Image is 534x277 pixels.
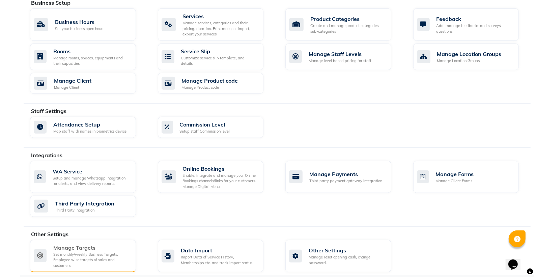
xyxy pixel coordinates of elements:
[54,85,91,90] div: Manage Client
[183,12,258,20] div: Services
[180,129,230,134] div: Setup staff Commission level
[53,55,131,66] div: Manage rooms, spaces, equipments and their capacities.
[183,165,258,173] div: Online Bookings
[181,246,258,254] div: Data Import
[309,246,386,254] div: Other Settings
[55,18,104,26] div: Business Hours
[30,44,148,70] a: RoomsManage rooms, spaces, equipments and their capacities.
[182,77,238,85] div: Manage Product code
[53,244,131,252] div: Manage Targets
[183,20,258,37] div: Manage services, categories and their pricing, duration. Print menu, or import, export your servi...
[437,23,514,34] div: Add, manage feedbacks and surveys' questions
[53,252,131,269] div: Set monthly/weekly Business Targets, Employee wise targets of sales and customers
[285,44,403,70] a: Manage Staff LevelsManage level based pricing for staff
[309,58,371,64] div: Manage level based pricing for staff
[310,23,386,34] div: Create and manage product categories, sub-categories
[53,120,127,129] div: Attendance Setup
[30,196,148,217] a: Third Party IntegrationThird Party Integration
[53,47,131,55] div: Rooms
[55,199,114,207] div: Third Party Integration
[158,161,276,193] a: Online BookingsEnable, integrate and manage your Online Bookings channels/links for your customer...
[53,175,131,187] div: Setup and manage Whatsapp Integration for alerts, and view delivery reports.
[182,85,238,90] div: Manage Product code
[413,8,531,41] a: FeedbackAdd, manage feedbacks and surveys' questions
[181,254,258,266] div: Import Data of Service History, Memberships etc. and track import status.
[437,58,502,64] div: Manage Location Groups
[158,117,276,138] a: Commission LevelSetup staff Commission level
[55,207,114,213] div: Third Party Integration
[309,170,382,178] div: Manage Payments
[30,73,148,94] a: Manage ClientManage Client
[285,8,403,41] a: Product CategoriesCreate and manage product categories, sub-categories
[437,50,502,58] div: Manage Location Groups
[30,117,148,138] a: Attendance SetupMap staff with names in biometrics device
[309,178,382,184] div: Third party payment gateway integration
[158,8,276,41] a: ServicesManage services, categories and their pricing, duration. Print menu, or import, export yo...
[53,167,131,175] div: WA Service
[436,170,474,178] div: Manage Forms
[54,77,91,85] div: Manage Client
[30,240,148,273] a: Manage TargetsSet monthly/weekly Business Targets, Employee wise targets of sales and customers
[55,26,104,32] div: Set your business open hours
[309,50,371,58] div: Manage Staff Levels
[158,240,276,273] a: Data ImportImport Data of Service History, Memberships etc. and track import status.
[53,129,127,134] div: Map staff with names in biometrics device
[180,120,230,129] div: Commission Level
[309,254,386,266] div: Manage reset opening cash, change password.
[181,47,258,55] div: Service Slip
[285,161,403,193] a: Manage PaymentsThird party payment gateway integration
[181,55,258,66] div: Customize service slip template, and details.
[158,73,276,94] a: Manage Product codeManage Product code
[413,44,531,70] a: Manage Location GroupsManage Location Groups
[30,161,148,193] a: WA ServiceSetup and manage Whatsapp Integration for alerts, and view delivery reports.
[310,15,386,23] div: Product Categories
[506,250,527,270] iframe: chat widget
[436,178,474,184] div: Manage Client Forms
[158,44,276,70] a: Service SlipCustomize service slip template, and details.
[413,161,531,193] a: Manage FormsManage Client Forms
[437,15,514,23] div: Feedback
[30,8,148,41] a: Business HoursSet your business open hours
[183,173,258,190] div: Enable, integrate and manage your Online Bookings channels/links for your customers. Manage Digit...
[285,240,403,273] a: Other SettingsManage reset opening cash, change password.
